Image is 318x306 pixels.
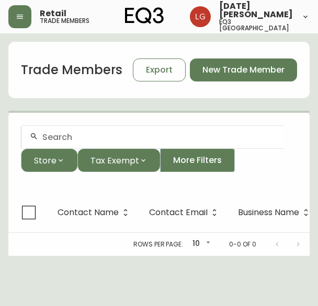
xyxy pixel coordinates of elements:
p: 0-0 of 0 [229,240,256,249]
span: Contact Email [149,208,221,217]
span: Contact Email [149,209,208,216]
span: Business Name [238,209,299,216]
span: Tax Exempt [90,154,139,167]
img: logo [125,7,164,24]
span: Contact Name [58,208,132,217]
span: [DATE][PERSON_NAME] [219,2,293,19]
h5: eq3 [GEOGRAPHIC_DATA] [219,19,293,31]
input: Search [42,132,275,142]
span: Contact Name [58,209,119,216]
h1: Trade Members [21,61,122,79]
button: More Filters [160,149,235,172]
button: Export [133,58,186,81]
span: Business Name [238,208,313,217]
button: Store [21,149,77,172]
button: New Trade Member [190,58,297,81]
span: New Trade Member [202,64,285,76]
div: 10 [187,236,212,253]
span: Retail [40,9,66,18]
img: 2638f148bab13be18035375ceda1d187 [190,6,211,27]
span: More Filters [173,155,222,166]
span: Export [146,64,173,76]
span: Store [34,154,56,167]
h5: trade members [40,18,89,24]
button: Tax Exempt [77,149,160,172]
p: Rows per page: [133,240,183,249]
